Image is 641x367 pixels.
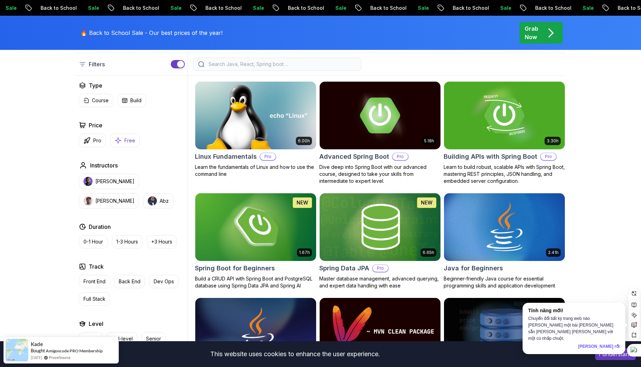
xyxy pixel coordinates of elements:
[83,177,93,186] img: instructor img
[116,238,138,245] p: 1-3 Hours
[79,94,113,107] button: Course
[119,278,140,285] p: Back End
[319,193,441,289] a: Spring Data JPA card6.65hNEWSpring Data JPAProMaster database management, advanced querying, and ...
[320,82,440,149] img: Advanced Spring Boot card
[444,298,565,366] img: Advanced Databases card
[444,275,565,289] p: Beginner-friendly Java course for essential programming skills and application development
[195,81,316,178] a: Linux Fundamentals card6.00hLinux FundamentalsProLearn the fundamentals of Linux and how to use t...
[143,193,173,209] button: instructor imgAbz
[595,348,636,360] button: Accept cookies
[319,263,369,273] h2: Spring Data JPA
[146,335,161,342] p: Senior
[89,81,102,90] h2: Type
[320,298,440,366] img: Maven Essentials card
[319,152,389,162] h2: Advanced Spring Boot
[195,193,316,289] a: Spring Boot for Beginners card1.67hNEWSpring Boot for BeginnersBuild a CRUD API with Spring Boot ...
[299,250,310,255] p: 1.67h
[124,137,135,144] p: Free
[373,265,388,272] p: Pro
[319,275,441,289] p: Master database management, advanced querying, and expert data handling with ease
[110,134,140,147] button: Free
[460,5,483,12] p: Sale
[213,5,235,12] p: Sale
[46,348,103,353] a: Amigoscode PRO Membership
[79,134,106,147] button: Pro
[79,275,110,288] button: Front End
[95,197,134,204] p: [PERSON_NAME]
[49,354,71,360] a: ProveSource
[89,320,103,328] h2: Level
[195,193,316,261] img: Spring Boot for Beginners card
[83,295,105,302] p: Full Stack
[166,5,213,12] p: Back to School
[541,153,556,160] p: Pro
[48,5,71,12] p: Sale
[31,348,45,353] span: Bought
[141,332,166,345] button: Senior
[90,161,118,170] h2: Instructors
[195,298,316,366] img: Java for Developers card
[543,5,565,12] p: Sale
[79,292,110,306] button: Full Stack
[92,97,109,104] p: Course
[444,193,565,289] a: Java for Beginners card2.41hJava for BeginnersBeginner-friendly Java course for essential program...
[296,5,318,12] p: Sale
[114,275,145,288] button: Back End
[93,137,101,144] p: Pro
[79,193,139,209] button: instructor img[PERSON_NAME]
[89,121,102,129] h2: Price
[444,164,565,185] p: Learn to build robust, scalable APIs with Spring Boot, mastering REST principles, JSON handling, ...
[151,238,172,245] p: +3 Hours
[547,138,559,144] p: 3.30h
[6,339,28,361] img: provesource social proof notification image
[89,223,111,231] h2: Duration
[111,335,133,342] p: Mid-level
[89,262,104,271] h2: Track
[320,193,440,261] img: Spring Data JPA card
[89,60,105,68] p: Filters
[83,238,103,245] p: 0-1 Hour
[195,263,275,273] h2: Spring Boot for Beginners
[148,196,157,205] img: instructor img
[207,61,357,68] input: Search Java, React, Spring boot ...
[548,250,559,255] p: 2.41h
[319,164,441,185] p: Dive deep into Spring Boot with our advanced course, designed to take your skills from intermedia...
[260,153,276,160] p: Pro
[444,152,537,162] h2: Building APIs with Spring Boot
[444,82,565,149] img: Building APIs with Spring Boot card
[79,174,139,189] button: instructor img[PERSON_NAME]
[130,97,141,104] p: Build
[319,81,441,185] a: Advanced Spring Boot card5.18hAdvanced Spring BootProDive deep into Spring Boot with our advanced...
[423,250,434,255] p: 6.65h
[1,5,48,12] p: Back to School
[393,153,408,160] p: Pro
[444,81,565,185] a: Building APIs with Spring Boot card3.30hBuilding APIs with Spring BootProLearn to build robust, s...
[31,354,42,360] span: [DATE]
[330,5,378,12] p: Back to School
[195,82,316,149] img: Linux Fundamentals card
[421,199,432,206] p: NEW
[147,235,177,248] button: +3 Hours
[79,332,102,345] button: Junior
[195,152,257,162] h2: Linux Fundamentals
[298,138,310,144] p: 6.00h
[195,275,316,289] p: Build a CRUD API with Spring Boot and PostgreSQL database using Spring Data JPA and Spring AI
[444,193,565,261] img: Java for Beginners card
[578,5,625,12] p: Back to School
[79,235,108,248] button: 0-1 Hour
[160,197,169,204] p: Abz
[154,278,174,285] p: Dev Ops
[83,335,98,342] p: Junior
[149,275,179,288] button: Dev Ops
[131,5,153,12] p: Sale
[83,196,93,205] img: instructor img
[5,346,585,362] div: This website uses cookies to enhance the user experience.
[112,235,143,248] button: 1-3 Hours
[248,5,296,12] p: Back to School
[424,138,434,144] p: 5.18h
[107,332,137,345] button: Mid-level
[378,5,400,12] p: Sale
[117,94,146,107] button: Build
[525,24,538,41] p: Grab Now
[83,5,131,12] p: Back to School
